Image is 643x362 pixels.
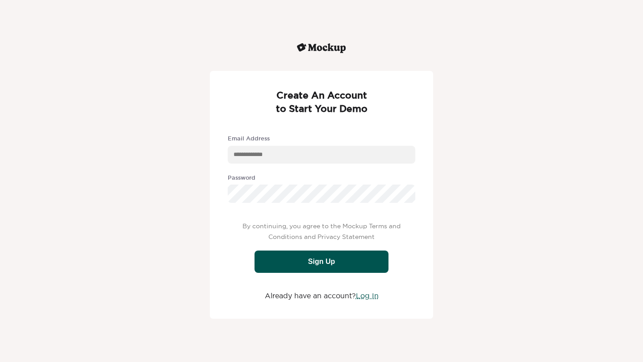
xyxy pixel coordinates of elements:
div: Already have an account? [228,89,415,301]
span: By continuing, you agree to the Mockup Terms and Conditions and Privacy Statement [242,222,401,240]
label: Password [228,173,415,183]
a: Log In [356,292,379,300]
label: Email Address [228,133,415,144]
button: Sign Up [255,251,388,273]
h3: Create An Account to Start Your Demo [228,89,415,115]
div: Mockup [297,43,346,53]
